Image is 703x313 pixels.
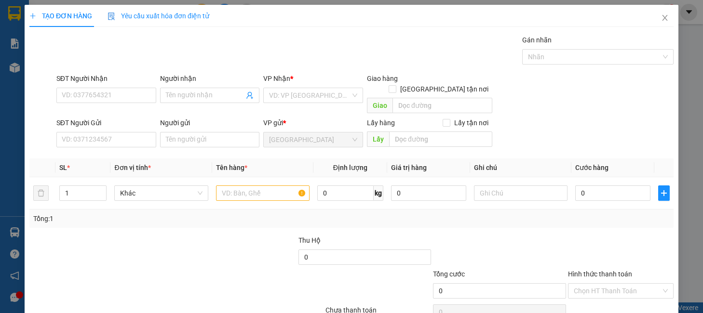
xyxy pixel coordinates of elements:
[29,13,36,19] span: plus
[114,164,150,171] span: Đơn vị tính
[263,117,363,128] div: VP gửi
[333,164,367,171] span: Định lượng
[433,270,465,278] span: Tổng cước
[246,91,254,99] span: user-add
[474,185,568,201] input: Ghi Chú
[263,75,290,82] span: VP Nhận
[298,236,321,244] span: Thu Hộ
[29,12,92,20] span: TẠO ĐƠN HÀNG
[367,75,398,82] span: Giao hàng
[522,36,552,44] label: Gán nhãn
[216,185,310,201] input: VD: Bàn, Ghế
[33,185,49,201] button: delete
[108,13,115,20] img: icon
[658,185,670,201] button: plus
[651,5,678,32] button: Close
[367,131,389,147] span: Lấy
[661,14,669,22] span: close
[575,164,608,171] span: Cước hàng
[56,117,156,128] div: SĐT Người Gửi
[56,73,156,84] div: SĐT Người Nhận
[59,164,67,171] span: SL
[216,164,247,171] span: Tên hàng
[391,185,466,201] input: 0
[659,189,669,197] span: plus
[120,186,202,200] span: Khác
[108,12,209,20] span: Yêu cầu xuất hóa đơn điện tử
[160,117,260,128] div: Người gửi
[450,117,492,128] span: Lấy tận nơi
[160,73,260,84] div: Người nhận
[269,132,357,147] span: Đà Lạt
[396,84,492,94] span: [GEOGRAPHIC_DATA] tận nơi
[389,131,492,147] input: Dọc đường
[470,158,571,177] th: Ghi chú
[391,164,427,171] span: Giá trị hàng
[568,270,632,278] label: Hình thức thanh toán
[374,185,383,201] span: kg
[33,213,272,224] div: Tổng: 1
[367,119,395,127] span: Lấy hàng
[367,98,392,113] span: Giao
[392,98,492,113] input: Dọc đường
